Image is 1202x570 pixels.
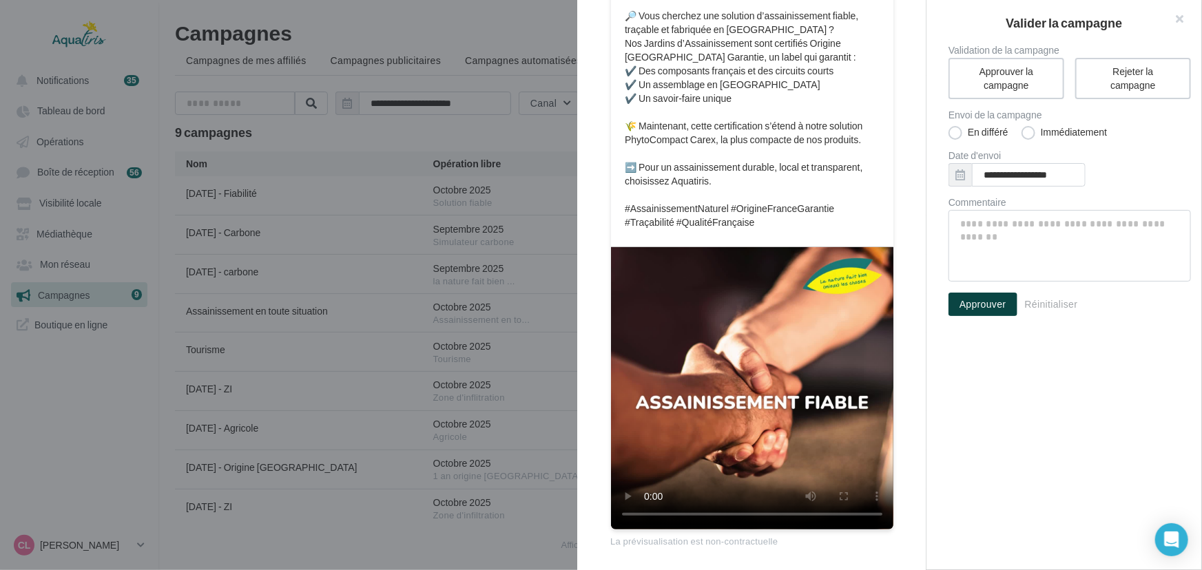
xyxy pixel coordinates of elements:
div: Open Intercom Messenger [1155,523,1188,556]
label: Validation de la campagne [949,45,1191,55]
button: Réinitialiser [1019,296,1084,313]
div: Rejeter la campagne [1092,65,1174,92]
h2: Valider la campagne [949,17,1180,29]
div: La prévisualisation est non-contractuelle [610,530,893,548]
label: Envoi de la campagne [949,110,1191,120]
div: Approuver la campagne [965,65,1048,92]
label: Immédiatement [1022,126,1107,140]
label: En différé [949,126,1008,140]
label: Date d'envoi [949,151,1191,160]
label: Commentaire [949,198,1191,207]
p: 🔎 Vous cherchez une solution d’assainissement fiable, traçable et fabriquée en [GEOGRAPHIC_DATA] ... [625,9,880,229]
button: Approuver [949,293,1017,316]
